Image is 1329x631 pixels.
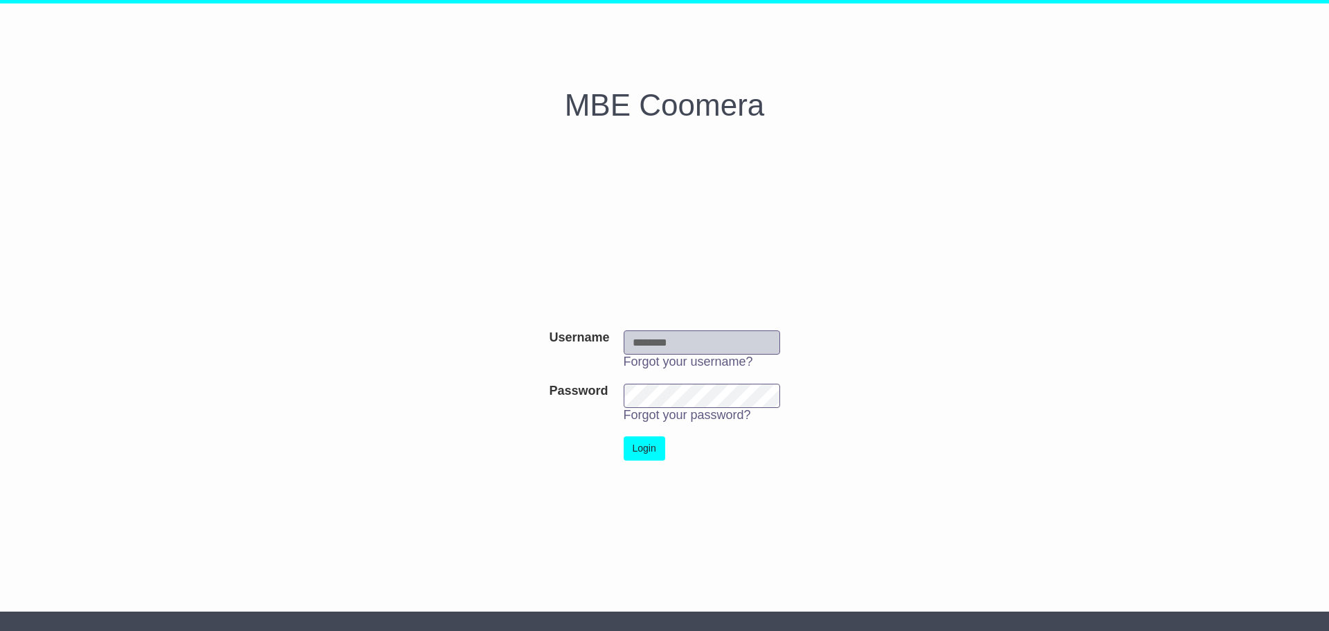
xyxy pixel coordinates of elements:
[624,436,665,461] button: Login
[624,355,753,368] a: Forgot your username?
[317,89,1012,122] h1: MBE Coomera
[624,408,751,422] a: Forgot your password?
[549,330,609,346] label: Username
[549,384,608,399] label: Password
